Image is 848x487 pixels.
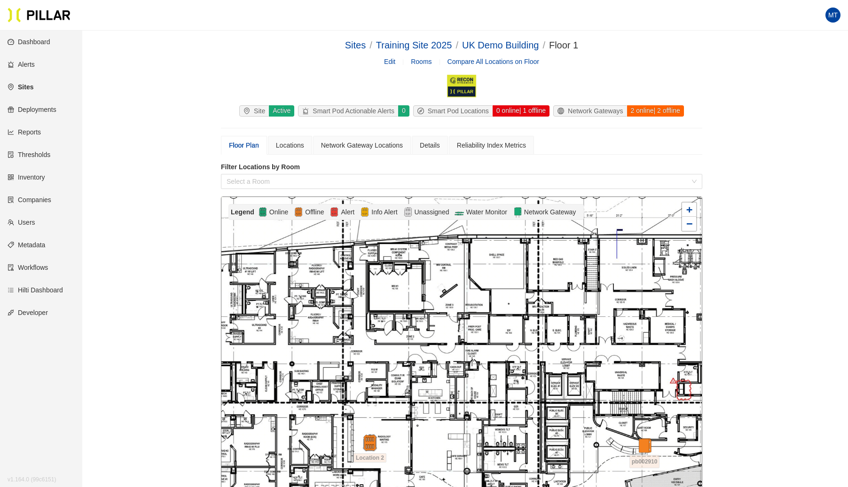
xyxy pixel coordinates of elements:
a: solutionCompanies [8,196,51,204]
span: / [455,40,458,50]
span: Info Alert [369,207,399,217]
a: UK Demo Building [462,40,539,50]
div: Locations [276,140,304,150]
span: MT [828,8,838,23]
div: 2 online | 2 offline [627,105,684,117]
span: alert [302,108,313,114]
div: Legend [231,207,258,217]
a: environmentSites [8,83,33,91]
img: Alert [330,206,339,218]
a: Edit [384,56,395,67]
a: alertAlerts [8,61,35,68]
div: Smart Pod Locations [414,106,493,116]
a: Zoom out [682,217,696,231]
img: Alert [360,206,369,218]
a: Sites [345,40,366,50]
img: Offline [294,206,303,218]
div: Network Gateway Locations [321,140,403,150]
a: Training Site 2025 [376,40,452,50]
img: Network Gateway [513,206,522,218]
span: Floor 1 [549,40,578,50]
label: Filter Locations by Room [221,162,702,172]
span: environment [243,108,254,114]
img: Unassigned [403,206,413,218]
span: / [542,40,545,50]
span: compass [417,108,428,114]
span: Alert [339,207,356,217]
span: Water Monitor [464,207,509,217]
span: Location 2 [353,453,386,463]
span: Online [267,207,290,217]
div: Location 2 [353,434,386,451]
span: pb002910 [629,455,660,468]
a: Zoom in [682,203,696,217]
a: tagMetadata [8,241,45,249]
span: − [686,218,692,229]
div: Network Gateways [554,106,627,116]
div: Details [420,140,440,150]
img: gateway-offline.d96533cd.svg [636,438,653,455]
div: Smart Pod Actionable Alerts [298,106,398,116]
img: Online [258,206,267,218]
a: alertSmart Pod Actionable Alerts0 [296,105,411,117]
img: Flow-Monitor [455,206,464,218]
a: barsHilti Dashboard [8,286,63,294]
span: / [369,40,372,50]
a: teamUsers [8,219,35,226]
a: line-chartReports [8,128,41,136]
span: global [557,108,568,114]
img: pod-offline.df94d192.svg [361,434,378,451]
a: dashboardDashboard [8,38,50,46]
a: giftDeployments [8,106,56,113]
div: 0 [398,105,409,117]
div: Active [268,105,294,117]
a: exceptionThresholds [8,151,50,158]
div: 0 online | 1 offline [492,105,550,117]
a: Rooms [411,58,432,65]
div: Site [240,106,269,116]
div: Floor Plan [229,140,259,150]
span: Offline [303,207,326,217]
img: Pillar Technologies [8,8,71,23]
a: auditWorkflows [8,264,48,271]
span: + [686,204,692,215]
div: pb002910 [628,438,661,444]
a: Compare All Locations on Floor [448,58,539,65]
a: qrcodeInventory [8,173,45,181]
span: Unassigned [413,207,451,217]
a: apiDeveloper [8,309,48,316]
img: Recon Pillar Construction [446,74,477,98]
span: Network Gateway [522,207,578,217]
div: Reliability Index Metrics [457,140,526,150]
